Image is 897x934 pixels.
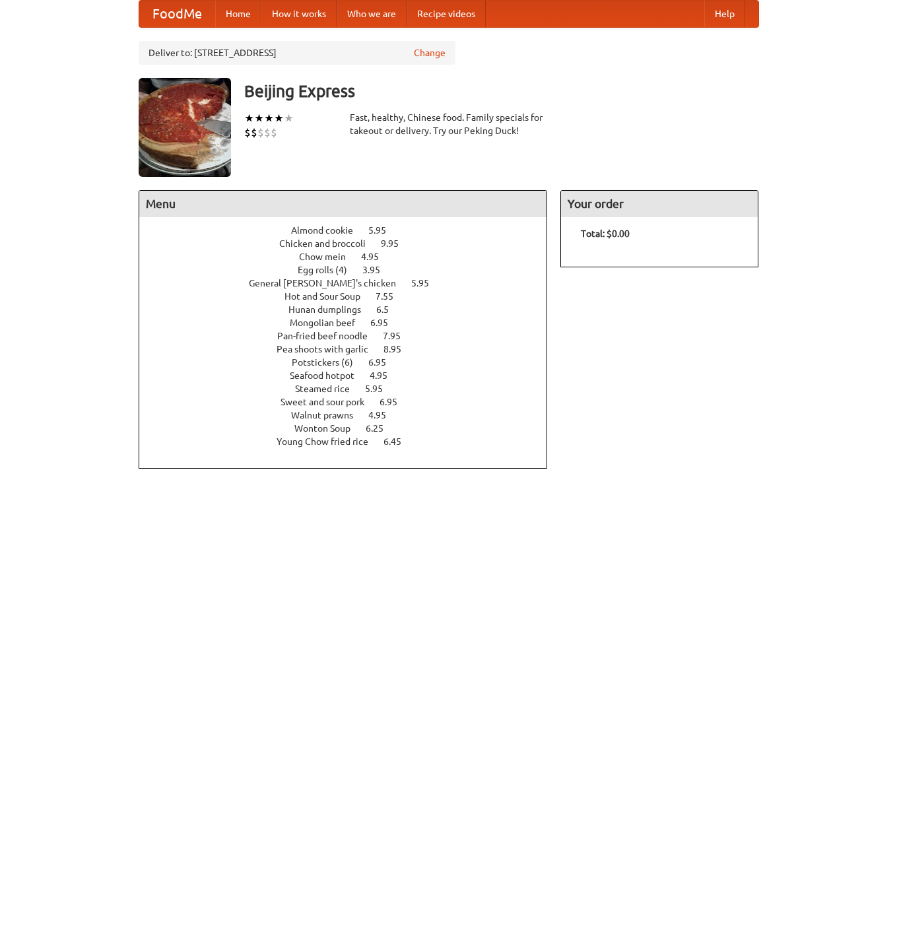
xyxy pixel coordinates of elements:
h4: Your order [561,191,758,217]
span: Egg rolls (4) [298,265,360,275]
a: Almond cookie 5.95 [291,225,411,236]
a: Chow mein 4.95 [299,251,403,262]
a: Change [414,46,446,59]
a: FoodMe [139,1,215,27]
a: Pea shoots with garlic 8.95 [277,344,426,354]
span: General [PERSON_NAME]'s chicken [249,278,409,288]
span: 5.95 [411,278,442,288]
span: Mongolian beef [290,317,368,328]
span: 4.95 [361,251,392,262]
span: 5.95 [368,225,399,236]
li: ★ [244,111,254,125]
a: How it works [261,1,337,27]
a: Recipe videos [407,1,486,27]
h3: Beijing Express [244,78,759,104]
span: 6.95 [368,357,399,368]
a: Chicken and broccoli 9.95 [279,238,423,249]
span: 7.55 [376,291,407,302]
img: angular.jpg [139,78,231,177]
span: Seafood hotpot [290,370,368,381]
span: Young Chow fried rice [277,436,382,447]
li: ★ [254,111,264,125]
span: Almond cookie [291,225,366,236]
a: Who we are [337,1,407,27]
span: Hunan dumplings [288,304,374,315]
li: $ [251,125,257,140]
span: 6.95 [370,317,401,328]
li: ★ [264,111,274,125]
a: Hot and Sour Soup 7.55 [284,291,418,302]
span: Pea shoots with garlic [277,344,382,354]
span: 4.95 [370,370,401,381]
div: Deliver to: [STREET_ADDRESS] [139,41,455,65]
a: Home [215,1,261,27]
a: Young Chow fried rice 6.45 [277,436,426,447]
span: Sweet and sour pork [281,397,378,407]
a: Pan-fried beef noodle 7.95 [277,331,425,341]
span: Wonton Soup [294,423,364,434]
span: 9.95 [381,238,412,249]
span: 7.95 [383,331,414,341]
span: 4.95 [368,410,399,420]
a: Potstickers (6) 6.95 [292,357,411,368]
span: Hot and Sour Soup [284,291,374,302]
span: 6.95 [380,397,411,407]
li: $ [271,125,277,140]
span: 3.95 [362,265,393,275]
b: Total: $0.00 [581,228,630,239]
span: Potstickers (6) [292,357,366,368]
span: 8.95 [383,344,415,354]
a: Egg rolls (4) 3.95 [298,265,405,275]
li: $ [264,125,271,140]
li: ★ [274,111,284,125]
a: Sweet and sour pork 6.95 [281,397,422,407]
a: Wonton Soup 6.25 [294,423,408,434]
span: Pan-fried beef noodle [277,331,381,341]
span: 6.45 [383,436,415,447]
div: Fast, healthy, Chinese food. Family specials for takeout or delivery. Try our Peking Duck! [350,111,548,137]
a: Hunan dumplings 6.5 [288,304,413,315]
h4: Menu [139,191,547,217]
a: Help [704,1,745,27]
li: ★ [284,111,294,125]
a: Mongolian beef 6.95 [290,317,413,328]
span: 6.25 [366,423,397,434]
a: Steamed rice 5.95 [295,384,407,394]
span: Chicken and broccoli [279,238,379,249]
span: 5.95 [365,384,396,394]
li: $ [244,125,251,140]
span: Steamed rice [295,384,363,394]
span: Chow mein [299,251,359,262]
li: $ [257,125,264,140]
a: Seafood hotpot 4.95 [290,370,412,381]
a: General [PERSON_NAME]'s chicken 5.95 [249,278,453,288]
a: Walnut prawns 4.95 [291,410,411,420]
span: Walnut prawns [291,410,366,420]
span: 6.5 [376,304,402,315]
